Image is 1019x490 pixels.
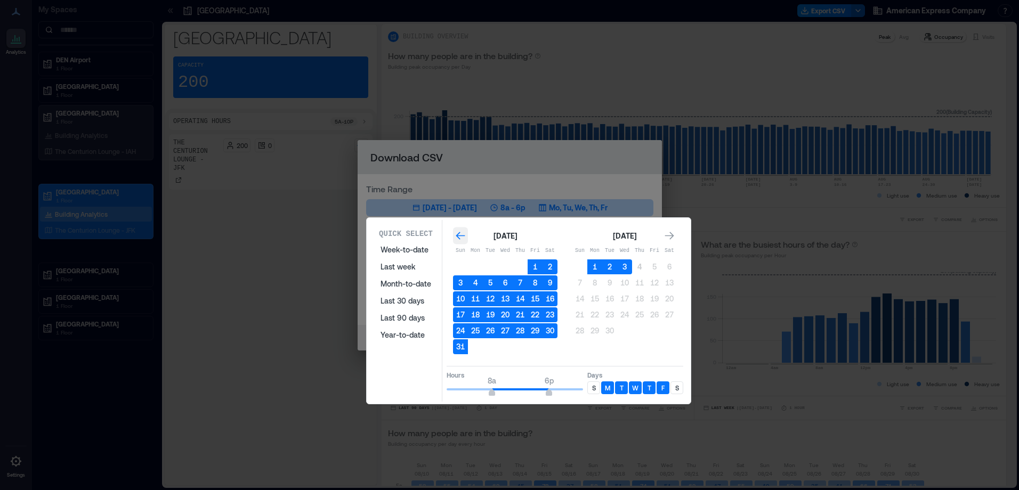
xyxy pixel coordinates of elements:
[587,323,602,338] button: 29
[587,371,683,379] p: Days
[453,291,468,306] button: 10
[572,275,587,290] button: 7
[468,323,483,338] button: 25
[483,307,498,322] button: 19
[632,243,647,258] th: Thursday
[617,275,632,290] button: 10
[453,247,468,255] p: Sun
[498,323,513,338] button: 27
[605,383,610,392] p: M
[374,241,438,258] button: Week-to-date
[513,291,528,306] button: 14
[647,291,662,306] button: 19
[528,243,543,258] th: Friday
[587,275,602,290] button: 8
[528,259,543,274] button: 1
[379,228,433,239] p: Quick Select
[513,275,528,290] button: 7
[528,247,543,255] p: Fri
[647,259,662,274] button: 5
[543,259,557,274] button: 2
[468,243,483,258] th: Monday
[468,275,483,290] button: 4
[632,247,647,255] p: Thu
[543,323,557,338] button: 30
[543,243,557,258] th: Saturday
[662,291,677,306] button: 20
[483,247,498,255] p: Tue
[453,339,468,354] button: 31
[632,275,647,290] button: 11
[543,275,557,290] button: 9
[513,247,528,255] p: Thu
[498,307,513,322] button: 20
[662,275,677,290] button: 13
[572,323,587,338] button: 28
[632,307,647,322] button: 25
[528,323,543,338] button: 29
[648,383,651,392] p: T
[632,259,647,274] button: 4
[374,292,438,309] button: Last 30 days
[545,376,554,385] span: 6p
[447,371,583,379] p: Hours
[602,323,617,338] button: 30
[453,243,468,258] th: Sunday
[602,307,617,322] button: 23
[528,307,543,322] button: 22
[617,291,632,306] button: 17
[483,291,498,306] button: 12
[592,383,596,392] p: S
[602,291,617,306] button: 16
[662,247,677,255] p: Sat
[528,275,543,290] button: 8
[490,230,520,242] div: [DATE]
[498,247,513,255] p: Wed
[528,291,543,306] button: 15
[453,228,468,243] button: Go to previous month
[468,247,483,255] p: Mon
[620,383,624,392] p: T
[498,275,513,290] button: 6
[543,307,557,322] button: 23
[488,376,496,385] span: 8a
[587,307,602,322] button: 22
[602,275,617,290] button: 9
[617,247,632,255] p: Wed
[513,243,528,258] th: Thursday
[632,291,647,306] button: 18
[374,258,438,275] button: Last week
[610,230,640,242] div: [DATE]
[587,291,602,306] button: 15
[572,291,587,306] button: 14
[453,275,468,290] button: 3
[647,307,662,322] button: 26
[602,243,617,258] th: Tuesday
[617,307,632,322] button: 24
[572,243,587,258] th: Sunday
[675,383,679,392] p: S
[587,243,602,258] th: Monday
[647,247,662,255] p: Fri
[572,307,587,322] button: 21
[662,259,677,274] button: 6
[374,275,438,292] button: Month-to-date
[498,243,513,258] th: Wednesday
[617,259,632,274] button: 3
[513,323,528,338] button: 28
[543,247,557,255] p: Sat
[647,243,662,258] th: Friday
[483,243,498,258] th: Tuesday
[543,291,557,306] button: 16
[661,383,665,392] p: F
[647,275,662,290] button: 12
[468,307,483,322] button: 18
[483,323,498,338] button: 26
[587,259,602,274] button: 1
[632,383,638,392] p: W
[602,259,617,274] button: 2
[513,307,528,322] button: 21
[453,323,468,338] button: 24
[483,275,498,290] button: 5
[617,243,632,258] th: Wednesday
